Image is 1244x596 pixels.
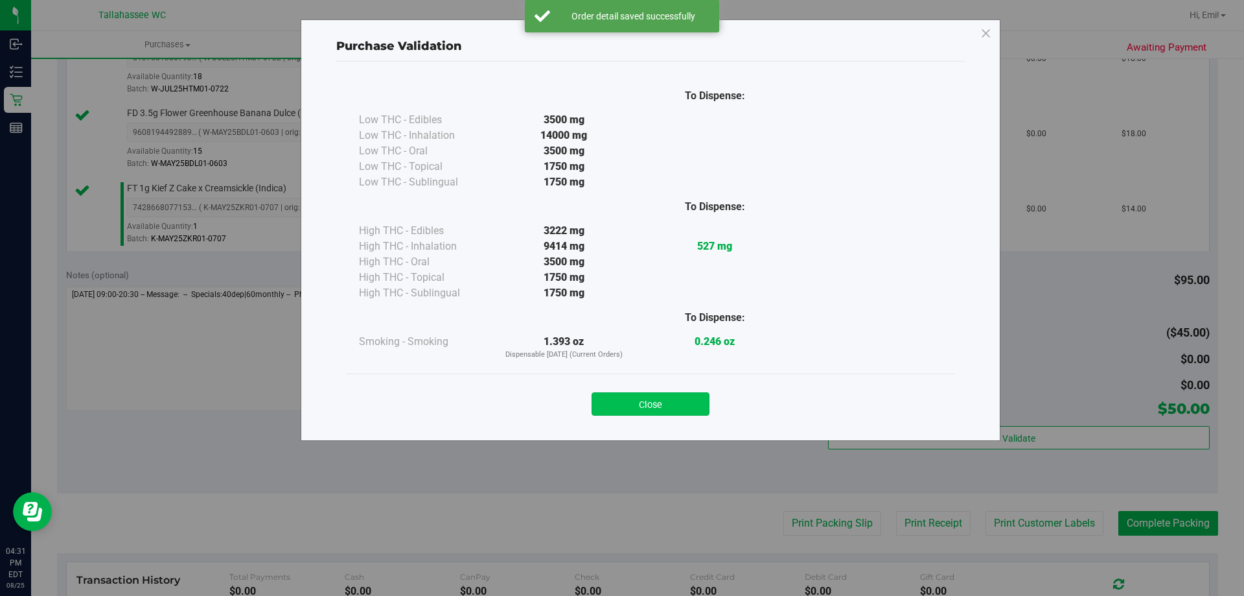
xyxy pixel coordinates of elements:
[489,159,639,174] div: 1750 mg
[489,143,639,159] div: 3500 mg
[359,239,489,254] div: High THC - Inhalation
[489,350,639,361] p: Dispensable [DATE] (Current Orders)
[13,492,52,531] iframe: Resource center
[489,285,639,301] div: 1750 mg
[336,39,462,53] span: Purchase Validation
[359,254,489,270] div: High THC - Oral
[489,112,639,128] div: 3500 mg
[489,128,639,143] div: 14000 mg
[359,223,489,239] div: High THC - Edibles
[639,310,790,326] div: To Dispense:
[695,335,735,348] strong: 0.246 oz
[359,128,489,143] div: Low THC - Inhalation
[489,174,639,190] div: 1750 mg
[359,143,489,159] div: Low THC - Oral
[639,88,790,104] div: To Dispense:
[489,254,639,270] div: 3500 mg
[359,174,489,190] div: Low THC - Sublingual
[359,270,489,285] div: High THC - Topical
[697,240,732,252] strong: 527 mg
[359,112,489,128] div: Low THC - Edibles
[359,285,489,301] div: High THC - Sublingual
[359,159,489,174] div: Low THC - Topical
[592,392,709,416] button: Close
[639,199,790,215] div: To Dispense:
[489,239,639,254] div: 9414 mg
[489,223,639,239] div: 3222 mg
[489,334,639,361] div: 1.393 oz
[489,270,639,285] div: 1750 mg
[359,334,489,350] div: Smoking - Smoking
[557,10,709,23] div: Order detail saved successfully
